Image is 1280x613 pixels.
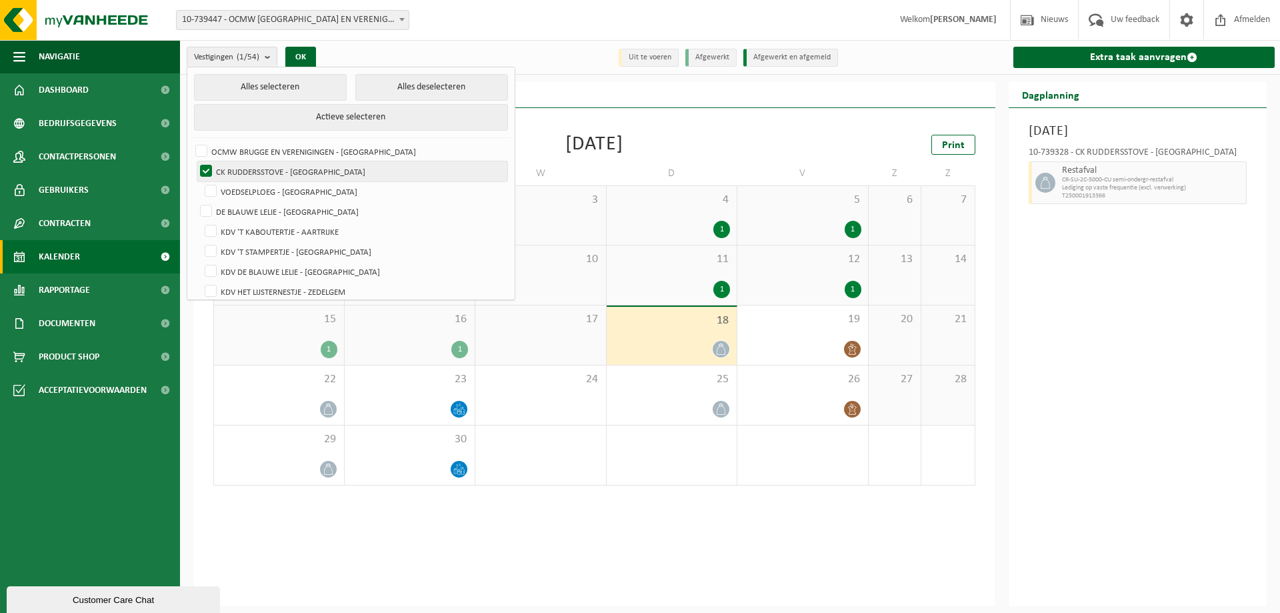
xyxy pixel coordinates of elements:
li: Afgewerkt [685,49,737,67]
span: 18 [613,314,731,328]
div: 1 [451,341,468,358]
span: Restafval [1062,165,1243,176]
label: KDV DE BLAUWE LELIE - [GEOGRAPHIC_DATA] [202,261,507,281]
h3: [DATE] [1029,121,1247,141]
span: Kalender [39,240,80,273]
span: Contracten [39,207,91,240]
button: Alles deselecteren [355,74,508,101]
div: 1 [321,341,337,358]
td: Z [921,161,975,185]
div: 1 [845,221,861,238]
span: 17 [482,312,599,327]
span: 14 [928,252,967,267]
span: 28 [928,372,967,387]
span: Contactpersonen [39,140,116,173]
div: [DATE] [565,135,623,155]
span: 19 [744,312,861,327]
label: KDV 'T KABOUTERTJE - AARTRIJKE [202,221,507,241]
span: Lediging op vaste frequentie (excl. verwerking) [1062,184,1243,192]
span: 22 [221,372,337,387]
span: Print [942,140,965,151]
span: Documenten [39,307,95,340]
label: KDV 'T STAMPERTJE - [GEOGRAPHIC_DATA] [202,241,507,261]
span: 12 [744,252,861,267]
button: OK [285,47,316,68]
td: D [607,161,738,185]
span: 10-739447 - OCMW BRUGGE EN VERENIGINGEN - BRUGGE [177,11,409,29]
span: 11 [613,252,731,267]
div: 1 [845,281,861,298]
span: 15 [221,312,337,327]
span: 10 [482,252,599,267]
span: 10-739447 - OCMW BRUGGE EN VERENIGINGEN - BRUGGE [176,10,409,30]
span: CR-SU-2C-5000-CU semi-ondergr-restafval [1062,176,1243,184]
span: Dashboard [39,73,89,107]
span: 6 [875,193,915,207]
td: W [475,161,607,185]
span: 24 [482,372,599,387]
span: 4 [613,193,731,207]
span: 16 [351,312,469,327]
span: Product Shop [39,340,99,374]
div: 10-739328 - CK RUDDERSSTOVE - [GEOGRAPHIC_DATA] [1029,148,1247,161]
label: VOEDSELPLOEG - [GEOGRAPHIC_DATA] [202,181,507,201]
td: V [737,161,869,185]
span: 20 [875,312,915,327]
a: Print [931,135,975,155]
span: Navigatie [39,40,80,73]
div: 1 [713,221,730,238]
label: DE BLAUWE LELIE - [GEOGRAPHIC_DATA] [197,201,507,221]
a: Extra taak aanvragen [1013,47,1275,68]
span: 7 [928,193,967,207]
label: KDV HET LIJSTERNESTJE - ZEDELGEM [202,281,507,301]
span: Acceptatievoorwaarden [39,374,147,407]
button: Alles selecteren [194,74,347,101]
label: CK RUDDERSSTOVE - [GEOGRAPHIC_DATA] [197,161,507,181]
span: 5 [744,193,861,207]
td: Z [869,161,922,185]
span: T250001913366 [1062,192,1243,200]
button: Actieve selecteren [194,104,508,131]
h2: Dagplanning [1009,81,1093,107]
count: (1/54) [237,53,259,61]
li: Uit te voeren [619,49,679,67]
span: 25 [613,372,731,387]
iframe: chat widget [7,584,223,613]
span: 23 [351,372,469,387]
button: Vestigingen(1/54) [187,47,277,67]
span: 30 [351,432,469,447]
span: Gebruikers [39,173,89,207]
span: Vestigingen [194,47,259,67]
strong: [PERSON_NAME] [930,15,997,25]
span: 27 [875,372,915,387]
span: 21 [928,312,967,327]
li: Afgewerkt en afgemeld [743,49,838,67]
span: 3 [482,193,599,207]
span: 13 [875,252,915,267]
span: 29 [221,432,337,447]
span: 26 [744,372,861,387]
label: OCMW BRUGGE EN VERENIGINGEN - [GEOGRAPHIC_DATA] [193,141,507,161]
div: 1 [713,281,730,298]
span: Rapportage [39,273,90,307]
span: Bedrijfsgegevens [39,107,117,140]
